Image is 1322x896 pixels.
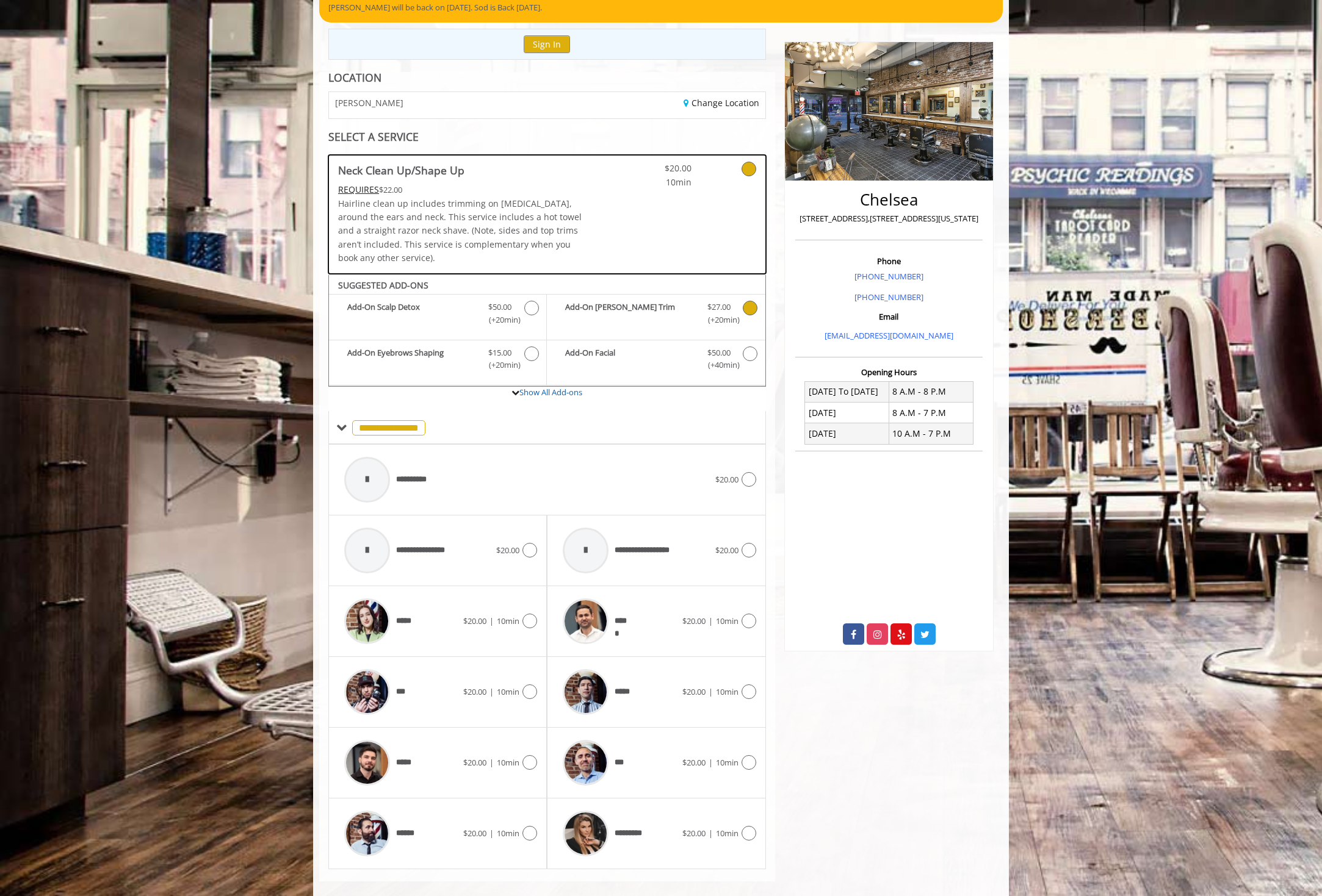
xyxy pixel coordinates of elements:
div: SELECT A SERVICE [328,131,766,143]
span: 10min [497,757,519,768]
span: 10min [716,615,739,626]
b: Add-On Eyebrows Shaping [347,346,476,372]
p: Hairline clean up includes trimming on [MEDICAL_DATA], around the ears and neck. This service inc... [338,197,583,265]
label: Add-On Facial [553,346,759,375]
span: This service needs some Advance to be paid before we block your appointment [338,184,379,195]
label: Add-On Beard Trim [553,301,759,329]
span: | [709,828,713,839]
p: [STREET_ADDRESS],[STREET_ADDRESS][US_STATE] [798,212,980,225]
span: 10min [619,176,692,189]
b: Add-On [PERSON_NAME] Trim [565,301,695,326]
span: | [709,757,713,768]
td: 10 A.M - 7 P.M [889,423,973,444]
span: (+20min ) [482,314,518,326]
a: Show All Add-ons [519,387,582,398]
span: [PERSON_NAME] [335,98,403,107]
h3: Phone [798,257,980,265]
label: Add-On Scalp Detox [335,301,540,329]
b: Add-On Scalp Detox [347,301,476,326]
span: $15.00 [488,346,511,359]
div: $22.00 [338,183,583,196]
button: Sign In [524,35,570,53]
span: | [489,615,494,626]
div: Neck Clean Up/Shape Up Add-onS [328,274,766,387]
span: (+20min ) [701,314,737,326]
span: | [489,828,494,839]
td: 8 A.M - 8 P.M [889,381,973,402]
td: 8 A.M - 7 P.M [889,403,973,423]
h3: Email [798,312,980,321]
span: (+20min ) [482,359,518,371]
span: $20.00 [715,474,739,485]
span: 10min [497,615,519,626]
span: | [709,686,713,697]
span: $20.00 [682,686,706,697]
a: [PHONE_NUMBER] [854,292,923,303]
span: | [489,686,494,697]
span: | [489,757,494,768]
b: LOCATION [328,70,381,85]
td: [DATE] To [DATE] [805,381,889,402]
span: 10min [716,686,739,697]
td: [DATE] [805,423,889,444]
span: 10min [716,757,739,768]
span: $20.00 [682,757,706,768]
b: Neck Clean Up/Shape Up [338,162,464,179]
span: $20.00 [619,162,692,175]
span: $20.00 [463,615,486,626]
a: [EMAIL_ADDRESS][DOMAIN_NAME] [825,330,953,341]
b: SUGGESTED ADD-ONS [338,279,428,291]
a: Change Location [684,97,759,109]
span: $50.00 [707,346,731,359]
b: Add-On Facial [565,346,695,372]
span: $50.00 [488,301,511,314]
span: $20.00 [496,545,519,556]
h3: Opening Hours [795,368,983,376]
span: 10min [497,686,519,697]
span: $20.00 [715,545,739,556]
h2: Chelsea [798,191,980,209]
span: | [709,615,713,626]
span: $20.00 [682,828,706,839]
span: $20.00 [682,615,706,626]
span: $20.00 [463,757,486,768]
a: [PHONE_NUMBER] [854,271,923,282]
span: $20.00 [463,686,486,697]
span: 10min [716,828,739,839]
td: [DATE] [805,403,889,423]
span: (+40min ) [701,359,737,371]
span: 10min [497,828,519,839]
p: [PERSON_NAME] will be back on [DATE]. Sod is Back [DATE]. [328,1,994,14]
label: Add-On Eyebrows Shaping [335,346,540,375]
span: $20.00 [463,828,486,839]
span: $27.00 [707,301,731,314]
